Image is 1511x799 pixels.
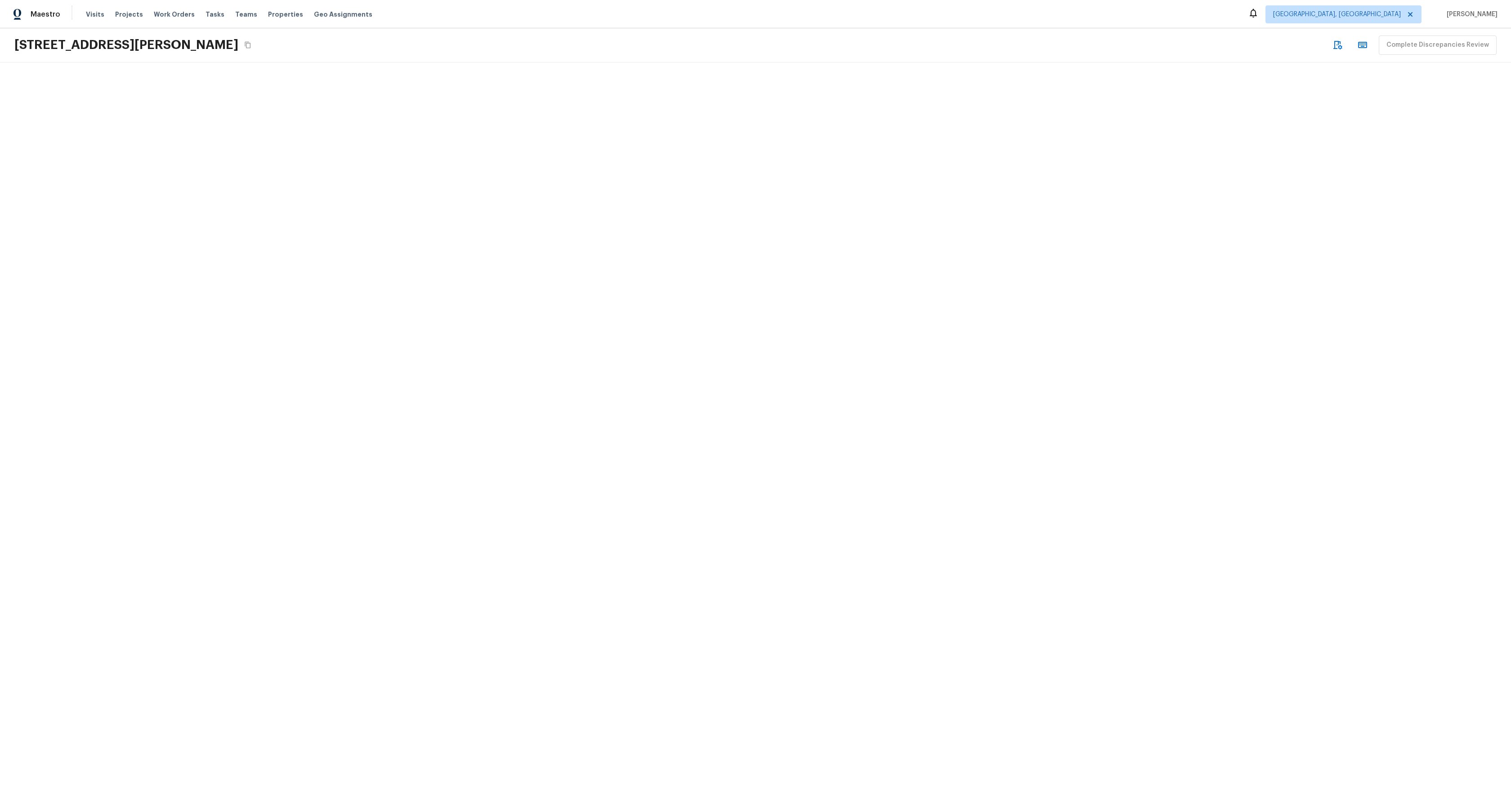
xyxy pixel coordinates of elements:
span: Work Orders [154,10,195,19]
span: Geo Assignments [314,10,372,19]
span: Visits [86,10,104,19]
span: [GEOGRAPHIC_DATA], [GEOGRAPHIC_DATA] [1273,10,1401,19]
span: Tasks [206,11,224,18]
button: Copy Address [242,39,254,51]
span: [PERSON_NAME] [1443,10,1498,19]
span: Projects [115,10,143,19]
h2: [STREET_ADDRESS][PERSON_NAME] [14,37,238,53]
span: Teams [235,10,257,19]
span: Properties [268,10,303,19]
span: Maestro [31,10,60,19]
